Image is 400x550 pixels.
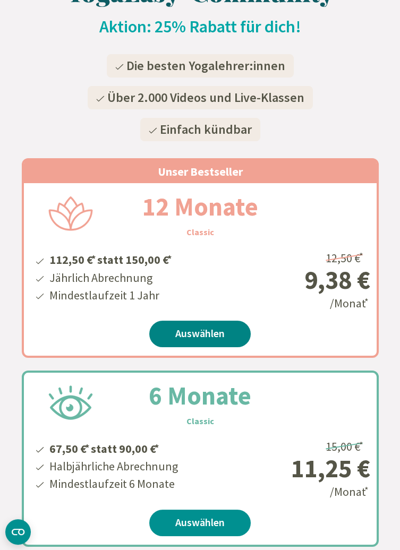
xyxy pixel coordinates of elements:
button: CMP-Widget öffnen [5,519,31,545]
span: 12,50 € [326,251,365,265]
h2: 6 Monate [123,376,277,415]
li: 67,50 € statt 90,00 € [48,438,178,458]
h3: Classic [186,415,214,427]
li: Mindestlaufzeit 6 Monate [48,475,178,493]
a: Auswählen [149,510,251,536]
span: Die besten Yogalehrer:innen [126,57,285,74]
div: 9,38 € [243,267,370,293]
span: 15,00 € [326,439,365,454]
h2: 12 Monate [117,187,284,226]
a: Auswählen [149,321,251,347]
li: Jährlich Abrechnung [48,269,173,287]
li: 112,50 € statt 150,00 € [48,249,173,269]
div: 11,25 € [243,456,370,481]
div: /Monat [243,436,370,501]
span: Einfach kündbar [160,121,252,137]
div: /Monat [243,247,370,312]
li: Halbjährliche Abrechnung [48,458,178,475]
li: Mindestlaufzeit 1 Jahr [48,287,173,304]
span: Über 2.000 Videos und Live-Klassen [107,89,304,106]
h3: Classic [186,226,214,238]
span: Unser Bestseller [158,164,243,179]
